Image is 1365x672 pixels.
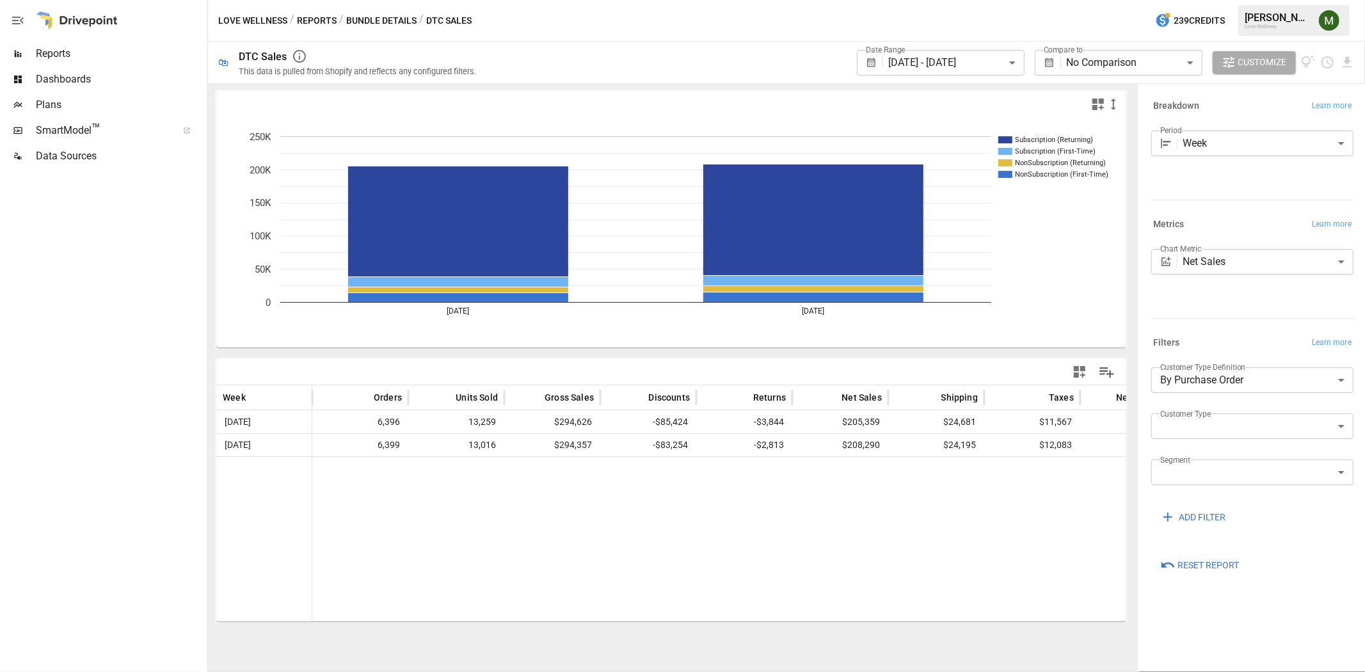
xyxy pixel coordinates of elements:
div: / [339,13,344,29]
button: ADD FILTER [1151,506,1234,529]
span: Units Sold [456,391,498,404]
span: 6,399 [319,434,402,456]
span: [DATE] [223,434,253,456]
span: Data Sources [36,148,205,164]
div: [PERSON_NAME] [1245,12,1311,24]
span: 239 Credits [1174,13,1225,29]
div: / [419,13,424,29]
span: Gross Sales [545,391,594,404]
span: $294,626 [511,411,594,433]
span: Taxes [1049,391,1074,404]
h6: Metrics [1153,218,1185,232]
label: Customer Type Definition [1160,362,1246,372]
span: SmartModel [36,123,169,138]
button: Sort [247,388,265,406]
text: 150K [250,197,271,209]
button: Reset Report [1151,554,1248,577]
svg: A chart. [216,117,1128,348]
button: Meredith Lacasse [1311,3,1347,38]
label: Compare to [1044,44,1083,55]
text: [DATE] [447,307,470,316]
button: 239Credits [1150,9,1230,33]
img: Meredith Lacasse [1319,10,1339,31]
text: Subscription (Returning) [1015,136,1093,144]
span: 13,016 [415,434,498,456]
span: Shipping [941,391,978,404]
span: $11,567 [991,411,1074,433]
text: 200K [250,164,271,176]
div: Net Sales [1183,249,1353,275]
span: Reset Report [1177,557,1239,573]
button: Sort [525,388,543,406]
text: [DATE] [802,307,825,316]
span: -$83,254 [607,434,690,456]
span: Net Sales [842,391,882,404]
button: View documentation [1301,51,1316,74]
button: Sort [922,388,940,406]
button: Love Wellness [218,13,287,29]
div: 🛍 [218,56,228,68]
span: Discounts [648,391,690,404]
span: Learn more [1312,337,1352,349]
span: $294,357 [511,434,594,456]
button: Sort [734,388,752,406]
text: 0 [266,297,271,308]
span: ADD FILTER [1179,509,1225,525]
span: Returns [753,391,786,404]
text: 100K [250,230,271,242]
div: Week [1183,131,1353,156]
div: Love Wellness [1245,24,1311,29]
span: 13,259 [415,411,498,433]
button: Schedule report [1320,55,1335,70]
button: Sort [822,388,840,406]
span: Learn more [1312,100,1352,113]
div: [DATE] - [DATE] [888,50,1024,76]
h6: Breakdown [1153,99,1199,113]
button: Sort [436,388,454,406]
text: 250K [250,131,271,143]
div: / [290,13,294,29]
label: Date Range [866,44,906,55]
h6: Filters [1153,336,1180,350]
label: Period [1160,125,1182,136]
span: $205,359 [799,411,882,433]
span: $241,607 [1087,411,1170,433]
text: NonSubscription (Returning) [1015,159,1106,167]
span: Reports [36,46,205,61]
span: Plans [36,97,205,113]
span: [DATE] [223,411,253,433]
div: No Comparison [1066,50,1202,76]
span: -$3,844 [703,411,786,433]
button: Download report [1340,55,1355,70]
button: Sort [629,388,647,406]
span: $24,195 [895,434,978,456]
span: -$85,424 [607,411,690,433]
label: Customer Type [1160,408,1211,419]
label: Chart Metric [1160,243,1202,254]
button: Bundle Details [346,13,417,29]
button: Manage Columns [1092,358,1121,387]
button: Customize [1213,51,1296,74]
button: Sort [1097,388,1115,406]
span: Dashboards [36,72,205,87]
button: Sort [355,388,372,406]
span: $208,290 [799,434,882,456]
div: This data is pulled from Shopify and reflects any configured filters. [239,67,476,76]
div: DTC Sales [239,51,287,63]
text: NonSubscription (First-Time) [1015,170,1108,179]
label: Segment [1160,454,1190,465]
text: Subscription (First-Time) [1015,147,1096,156]
span: Learn more [1312,218,1352,231]
span: ™ [92,121,100,137]
button: Sort [1030,388,1048,406]
span: Week [223,391,246,404]
span: Orders [374,391,402,404]
span: $244,568 [1087,434,1170,456]
div: By Purchase Order [1151,367,1353,393]
span: Net Revenue [1116,391,1170,404]
span: Customize [1238,54,1287,70]
span: 6,396 [319,411,402,433]
text: 50K [255,264,271,275]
